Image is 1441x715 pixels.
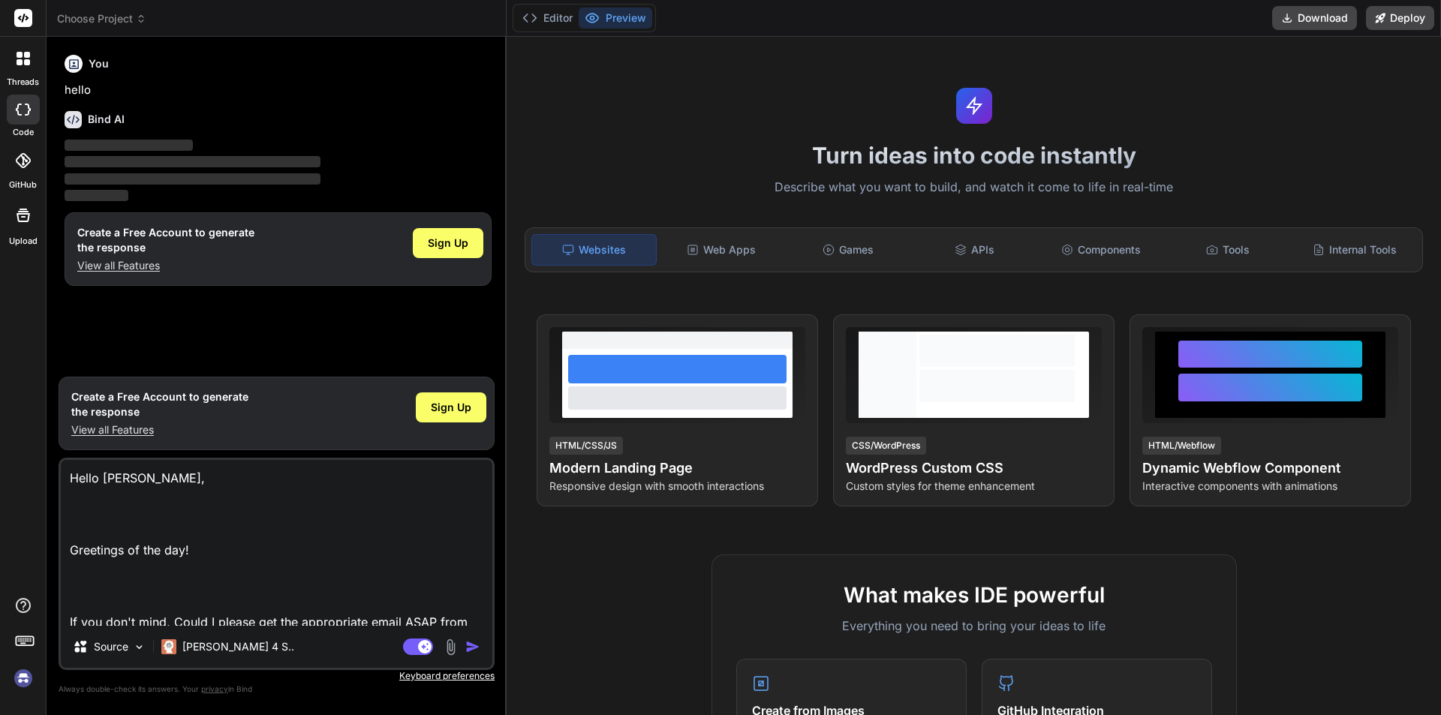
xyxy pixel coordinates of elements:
[1166,234,1290,266] div: Tools
[71,389,248,419] h1: Create a Free Account to generate the response
[182,639,294,654] p: [PERSON_NAME] 4 S..
[7,76,39,89] label: threads
[549,458,805,479] h4: Modern Landing Page
[59,670,495,682] p: Keyboard preferences
[428,236,468,251] span: Sign Up
[516,8,579,29] button: Editor
[133,641,146,653] img: Pick Models
[1366,6,1434,30] button: Deploy
[11,665,36,691] img: signin
[465,639,480,654] img: icon
[1142,437,1221,455] div: HTML/Webflow
[13,126,34,139] label: code
[846,458,1102,479] h4: WordPress Custom CSS
[787,234,910,266] div: Games
[65,173,320,185] span: ‌
[65,156,320,167] span: ‌
[846,437,926,455] div: CSS/WordPress
[9,179,37,191] label: GitHub
[579,8,652,29] button: Preview
[549,479,805,494] p: Responsive design with smooth interactions
[65,140,193,151] span: ‌
[1272,6,1357,30] button: Download
[660,234,784,266] div: Web Apps
[59,682,495,696] p: Always double-check its answers. Your in Bind
[201,684,228,693] span: privacy
[94,639,128,654] p: Source
[913,234,1036,266] div: APIs
[161,639,176,654] img: Claude 4 Sonnet
[77,225,254,255] h1: Create a Free Account to generate the response
[77,258,254,273] p: View all Features
[1142,479,1398,494] p: Interactive components with animations
[1039,234,1163,266] div: Components
[531,234,657,266] div: Websites
[61,460,492,626] textarea: Hello [PERSON_NAME], Greetings of the day! If you don't mind, Could I please get the appropriate ...
[549,437,623,455] div: HTML/CSS/JS
[516,178,1432,197] p: Describe what you want to build, and watch it come to life in real-time
[736,579,1212,611] h2: What makes IDE powerful
[431,400,471,415] span: Sign Up
[88,112,125,127] h6: Bind AI
[65,82,492,99] p: hello
[1142,458,1398,479] h4: Dynamic Webflow Component
[846,479,1102,494] p: Custom styles for theme enhancement
[442,638,459,656] img: attachment
[1292,234,1416,266] div: Internal Tools
[9,235,38,248] label: Upload
[57,11,146,26] span: Choose Project
[89,56,109,71] h6: You
[71,422,248,437] p: View all Features
[736,617,1212,635] p: Everything you need to bring your ideas to life
[65,190,128,201] span: ‌
[516,142,1432,169] h1: Turn ideas into code instantly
